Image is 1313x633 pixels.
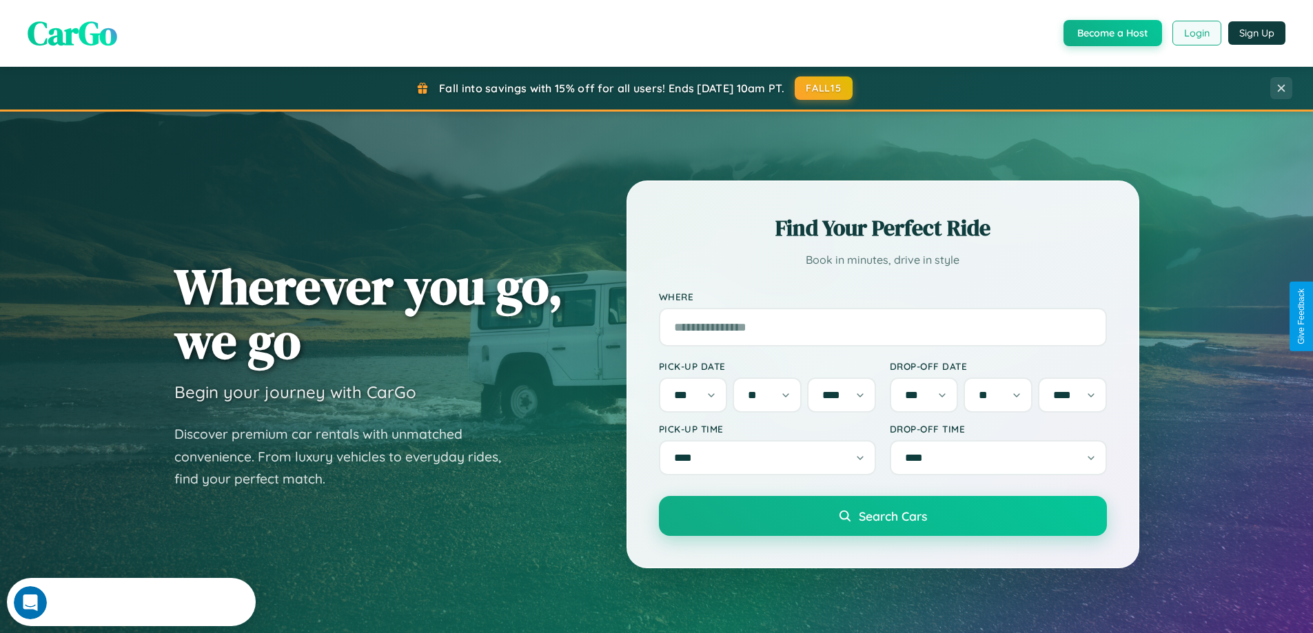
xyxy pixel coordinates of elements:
span: Search Cars [859,508,927,523]
label: Drop-off Date [890,360,1107,372]
div: Give Feedback [1296,289,1306,344]
h1: Wherever you go, we go [174,259,563,368]
button: FALL15 [795,76,853,100]
span: CarGo [28,10,117,56]
button: Sign Up [1228,21,1285,45]
div: Need help? [52,12,243,23]
label: Pick-up Time [659,423,876,435]
h3: Begin your journey with CarGo [174,382,416,402]
button: Login [1172,21,1221,45]
label: Drop-off Time [890,423,1107,435]
iframe: Intercom live chat discovery launcher [7,578,256,626]
div: Open Intercom Messenger [6,6,256,43]
div: The team will reply as soon as they can [52,23,243,37]
h2: Find Your Perfect Ride [659,213,1107,243]
p: Discover premium car rentals with unmatched convenience. From luxury vehicles to everyday rides, ... [174,423,519,490]
iframe: Intercom live chat [14,586,47,619]
p: Book in minutes, drive in style [659,250,1107,270]
label: Where [659,291,1107,302]
span: Fall into savings with 15% off for all users! Ends [DATE] 10am PT. [439,81,784,95]
button: Search Cars [659,496,1107,536]
label: Pick-up Date [659,360,876,372]
button: Become a Host [1063,20,1162,46]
